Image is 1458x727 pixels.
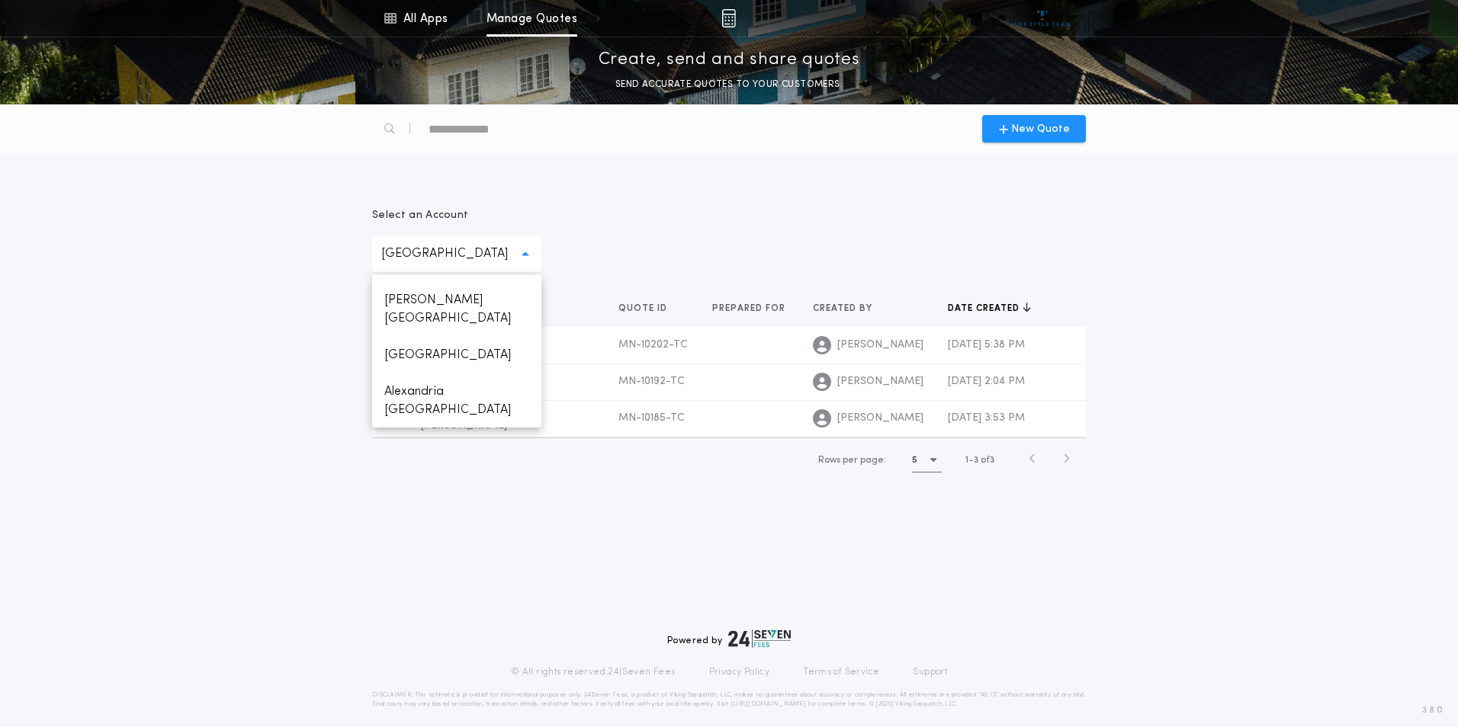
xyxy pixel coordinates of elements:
[599,48,860,72] p: Create, send and share quotes
[667,629,791,648] div: Powered by
[965,456,968,465] span: 1
[618,339,688,351] span: MN-10202-TC
[912,448,942,472] button: 5
[372,235,541,272] button: [GEOGRAPHIC_DATA]
[618,303,670,315] span: Quote ID
[709,666,770,678] a: Privacy Policy
[981,453,994,467] span: of 3
[372,208,541,223] p: Select an Account
[731,701,806,707] a: [URL][DOMAIN_NAME]
[974,456,978,465] span: 3
[1014,11,1071,26] img: vs-icon
[615,77,843,92] p: SEND ACCURATE QUOTES TO YOUR CUSTOMERS.
[837,411,923,426] span: [PERSON_NAME]
[728,629,791,648] img: logo
[618,412,685,424] span: MN-10185-TC
[618,301,679,316] button: Quote ID
[372,337,541,373] p: [GEOGRAPHIC_DATA]
[948,339,1025,351] span: [DATE] 5:38 PM
[372,275,541,428] ul: [GEOGRAPHIC_DATA]
[813,303,875,315] span: Created by
[837,374,923,389] span: [PERSON_NAME]
[381,245,532,263] p: [GEOGRAPHIC_DATA]
[948,301,1031,316] button: Date created
[618,376,685,387] span: MN-10192-TC
[511,666,676,678] p: © All rights reserved. 24|Seven Fees
[912,453,917,468] h1: 5
[721,9,736,27] img: img
[948,303,1023,315] span: Date created
[372,690,1086,709] p: DISCLAIMER: This estimate is provided for informational purposes only. 24|Seven Fees, a product o...
[1011,121,1070,137] span: New Quote
[913,666,947,678] a: Support
[372,373,541,428] p: Alexandria [GEOGRAPHIC_DATA]
[948,376,1025,387] span: [DATE] 2:04 PM
[948,412,1025,424] span: [DATE] 3:53 PM
[372,282,541,337] p: [PERSON_NAME] [GEOGRAPHIC_DATA]
[818,456,886,465] span: Rows per page:
[712,303,788,315] span: Prepared for
[837,338,923,353] span: [PERSON_NAME]
[813,301,884,316] button: Created by
[803,666,879,678] a: Terms of Service
[1422,703,1443,717] span: 3.8.0
[982,115,1086,143] button: New Quote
